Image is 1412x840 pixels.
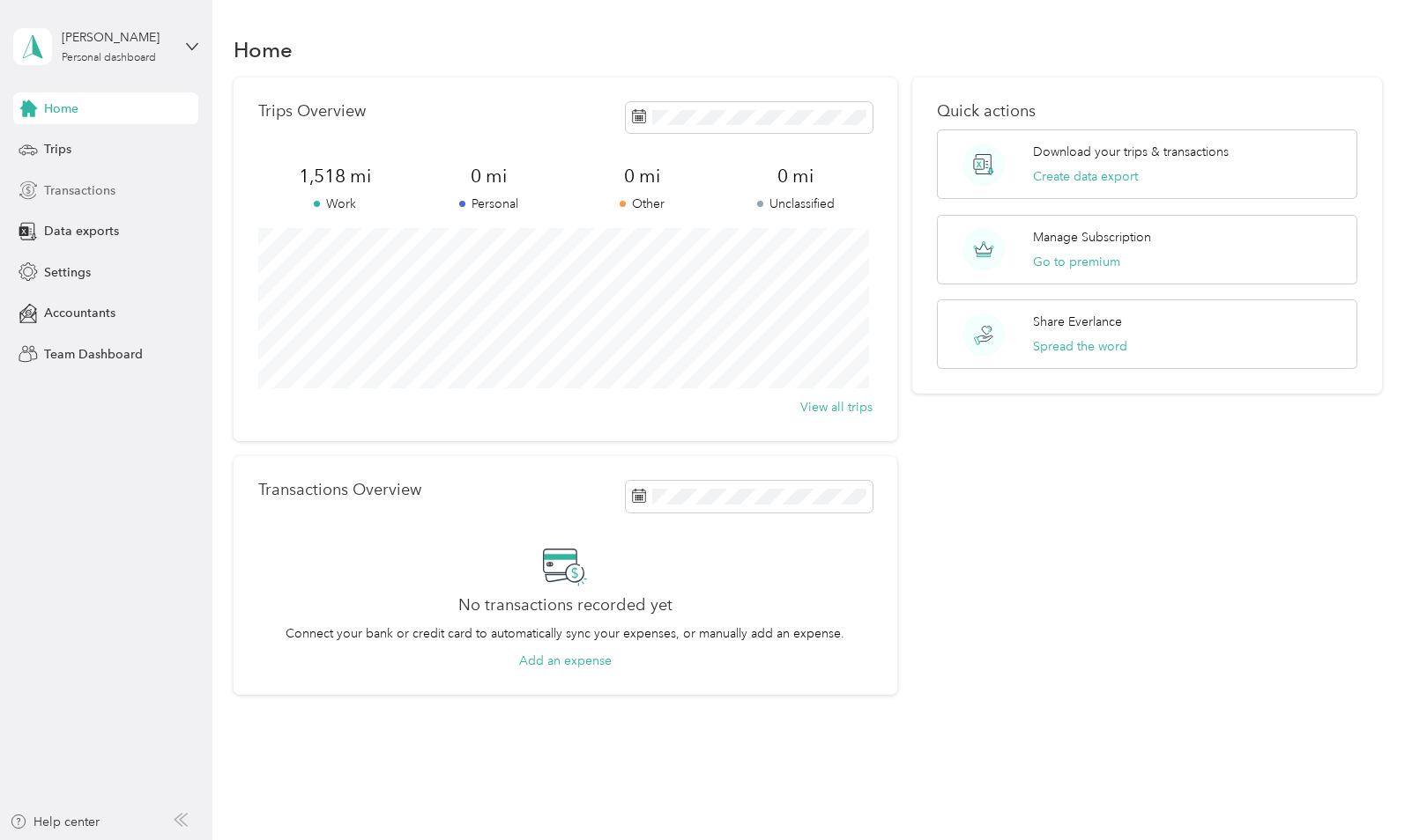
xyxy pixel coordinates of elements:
h1: Home [234,41,293,59]
iframe: Everlance-gr Chat Button Frame [1313,741,1412,840]
p: Work [258,195,412,213]
p: Other [565,195,718,213]
p: Connect your bank or credit card to automatically sync your expenses, or manually add an expense. [286,624,844,643]
p: Unclassified [719,195,873,213]
span: Home [44,99,78,118]
span: Settings [44,263,91,282]
span: Transactions [44,181,115,200]
span: 0 mi [719,164,873,188]
span: 1,518 mi [258,164,412,188]
button: Help center [10,813,100,831]
span: Data exports [44,222,119,240]
span: 0 mi [565,164,718,188]
div: Personal dashboard [62,53,156,63]
div: [PERSON_NAME] [62,28,172,47]
span: 0 mi [412,164,565,188]
button: Create data export [1033,167,1138,186]
p: Download your trips & transactions [1033,143,1229,161]
button: View all trips [800,398,873,416]
p: Quick actions [937,102,1356,121]
p: Manage Subscription [1033,228,1151,247]
span: Trips [44,140,71,158]
button: Add an expense [519,652,612,670]
span: Team Dashboard [44,345,143,364]
p: Transactions Overview [258,481,421,499]
p: Personal [412,195,565,213]
span: Accountants [44,304,115,322]
button: Spread the word [1033,337,1127,356]
h2: No transactions recorded yet [458,596,673,615]
p: Trips Overview [258,102,366,121]
p: Share Everlance [1033,313,1122,331]
button: Go to premium [1033,253,1120,271]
